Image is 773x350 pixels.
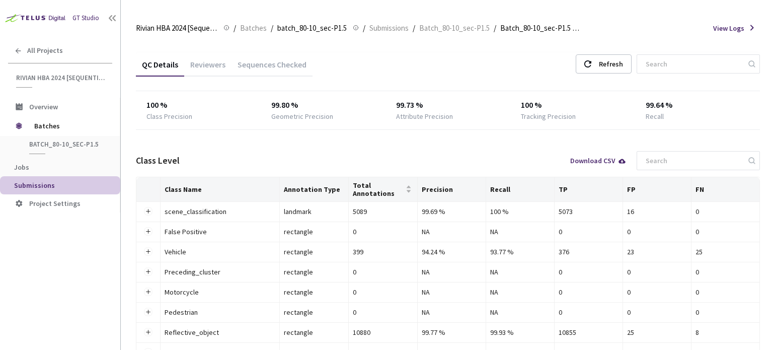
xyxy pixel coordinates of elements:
[369,22,409,34] span: Submissions
[417,22,492,33] a: Batch_80-10_sec-P1.5
[165,226,275,237] div: False Positive
[559,246,619,257] div: 376
[559,206,619,217] div: 5073
[490,226,550,237] div: NA
[419,22,490,34] span: Batch_80-10_sec-P1.5
[599,55,623,73] div: Refresh
[144,288,152,296] button: Expand row
[165,266,275,277] div: Preceding_cluster
[34,116,103,136] span: Batches
[284,327,344,338] div: rectangle
[14,181,55,190] span: Submissions
[490,327,550,338] div: 99.93 %
[161,177,280,202] th: Class Name
[144,248,152,256] button: Expand row
[627,226,687,237] div: 0
[231,59,313,77] div: Sequences Checked
[284,287,344,298] div: rectangle
[238,22,269,33] a: Batches
[490,206,550,217] div: 100 %
[240,22,267,34] span: Batches
[271,22,273,34] li: /
[234,22,236,34] li: /
[627,287,687,298] div: 0
[490,266,550,277] div: NA
[16,74,106,82] span: Rivian HBA 2024 [Sequential]
[627,246,687,257] div: 23
[695,266,755,277] div: 0
[363,22,365,34] li: /
[713,23,744,33] span: View Logs
[559,307,619,318] div: 0
[695,226,755,237] div: 0
[646,111,664,121] div: Recall
[284,307,344,318] div: rectangle
[184,59,231,77] div: Reviewers
[165,206,275,217] div: scene_classification
[144,268,152,276] button: Expand row
[353,246,413,257] div: 399
[422,206,482,217] div: 99.69 %
[165,246,275,257] div: Vehicle
[277,22,347,34] span: batch_80-10_sec-P1.5
[490,287,550,298] div: NA
[559,287,619,298] div: 0
[14,163,29,172] span: Jobs
[627,327,687,338] div: 25
[165,307,275,318] div: Pedestrian
[165,327,275,338] div: Reflective_object
[349,177,418,202] th: Total Annotations
[396,99,500,111] div: 99.73 %
[353,307,413,318] div: 0
[29,140,104,149] span: batch_80-10_sec-P1.5
[422,287,482,298] div: NA
[623,177,691,202] th: FP
[284,246,344,257] div: rectangle
[627,307,687,318] div: 0
[144,328,152,336] button: Expand row
[559,327,619,338] div: 10855
[367,22,411,33] a: Submissions
[559,226,619,237] div: 0
[422,266,482,277] div: NA
[29,199,81,208] span: Project Settings
[396,111,453,121] div: Attribute Precision
[144,228,152,236] button: Expand row
[72,14,99,23] div: GT Studio
[494,22,496,34] li: /
[695,307,755,318] div: 0
[284,226,344,237] div: rectangle
[353,181,404,197] span: Total Annotations
[486,177,555,202] th: Recall
[422,246,482,257] div: 94.24 %
[144,308,152,316] button: Expand row
[27,46,63,55] span: All Projects
[418,177,487,202] th: Precision
[695,246,755,257] div: 25
[136,22,217,34] span: Rivian HBA 2024 [Sequential]
[691,177,760,202] th: FN
[280,177,349,202] th: Annotation Type
[144,207,152,216] button: Expand row
[422,327,482,338] div: 99.77 %
[353,327,413,338] div: 10880
[627,206,687,217] div: 16
[284,266,344,277] div: rectangle
[146,111,192,121] div: Class Precision
[521,99,625,111] div: 100 %
[271,99,375,111] div: 99.80 %
[271,111,333,121] div: Geometric Precision
[555,177,623,202] th: TP
[353,287,413,298] div: 0
[284,206,344,217] div: landmark
[640,152,747,170] input: Search
[627,266,687,277] div: 0
[29,102,58,111] span: Overview
[422,226,482,237] div: NA
[559,266,619,277] div: 0
[136,154,180,167] div: Class Level
[413,22,415,34] li: /
[695,287,755,298] div: 0
[490,246,550,257] div: 93.77 %
[146,99,251,111] div: 100 %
